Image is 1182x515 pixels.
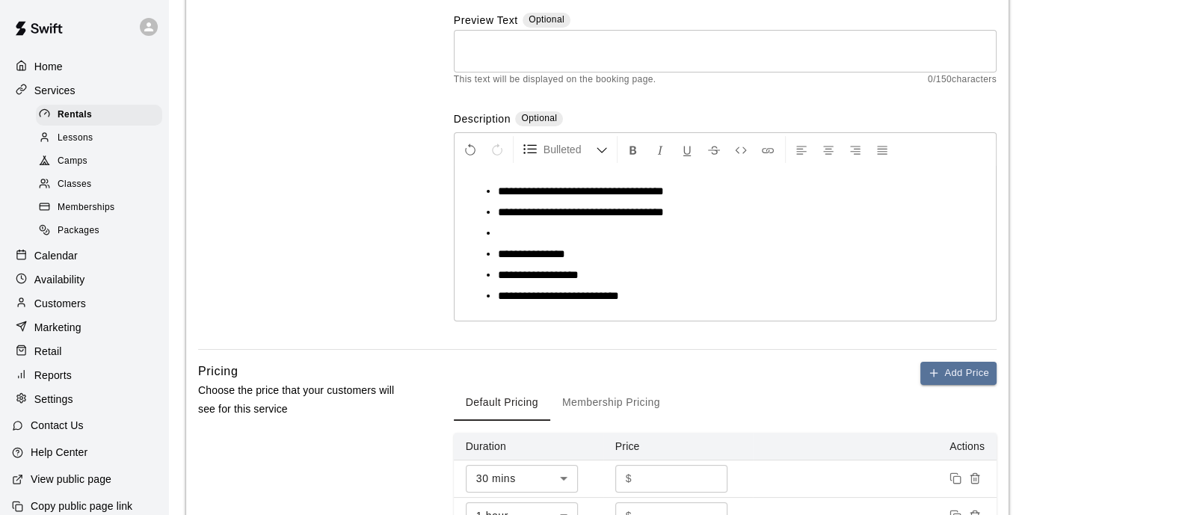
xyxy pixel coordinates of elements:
[603,433,753,460] th: Price
[36,151,162,172] div: Camps
[12,364,156,386] a: Reports
[12,268,156,291] a: Availability
[36,150,168,173] a: Camps
[36,105,162,126] div: Rentals
[674,136,700,163] button: Format Underline
[12,388,156,410] a: Settings
[789,136,814,163] button: Left Align
[12,340,156,363] a: Retail
[34,248,78,263] p: Calendar
[36,126,168,149] a: Lessons
[34,344,62,359] p: Retail
[621,136,646,163] button: Format Bold
[458,136,483,163] button: Undo
[34,368,72,383] p: Reports
[36,103,168,126] a: Rentals
[529,14,564,25] span: Optional
[550,385,672,421] button: Membership Pricing
[701,136,727,163] button: Format Strikethrough
[58,223,99,238] span: Packages
[454,111,511,129] label: Description
[34,320,81,335] p: Marketing
[36,197,162,218] div: Memberships
[58,177,91,192] span: Classes
[454,13,518,30] label: Preview Text
[58,108,92,123] span: Rentals
[31,445,87,460] p: Help Center
[58,200,114,215] span: Memberships
[928,73,997,87] span: 0 / 150 characters
[31,472,111,487] p: View public page
[626,471,632,487] p: $
[454,385,550,421] button: Default Pricing
[517,136,614,163] button: Formatting Options
[31,499,132,514] p: Copy public page link
[965,469,985,488] button: Remove price
[34,59,63,74] p: Home
[869,136,895,163] button: Justify Align
[34,392,73,407] p: Settings
[946,469,965,488] button: Duplicate price
[198,381,406,419] p: Choose the price that your customers will see for this service
[36,173,168,197] a: Classes
[12,292,156,315] a: Customers
[753,433,997,460] th: Actions
[34,272,85,287] p: Availability
[12,79,156,102] a: Services
[58,131,93,146] span: Lessons
[31,418,84,433] p: Contact Us
[12,55,156,78] a: Home
[647,136,673,163] button: Format Italics
[58,154,87,169] span: Camps
[36,128,162,149] div: Lessons
[816,136,841,163] button: Center Align
[466,465,578,493] div: 30 mins
[36,221,162,241] div: Packages
[36,197,168,220] a: Memberships
[12,316,156,339] a: Marketing
[728,136,754,163] button: Insert Code
[454,73,656,87] span: This text will be displayed on the booking page.
[36,220,168,243] a: Packages
[12,244,156,267] a: Calendar
[454,433,603,460] th: Duration
[544,142,596,157] span: Bulleted List
[198,362,238,381] h6: Pricing
[521,113,557,123] span: Optional
[36,174,162,195] div: Classes
[484,136,510,163] button: Redo
[34,83,76,98] p: Services
[34,296,86,311] p: Customers
[843,136,868,163] button: Right Align
[920,362,997,385] button: Add Price
[755,136,781,163] button: Insert Link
